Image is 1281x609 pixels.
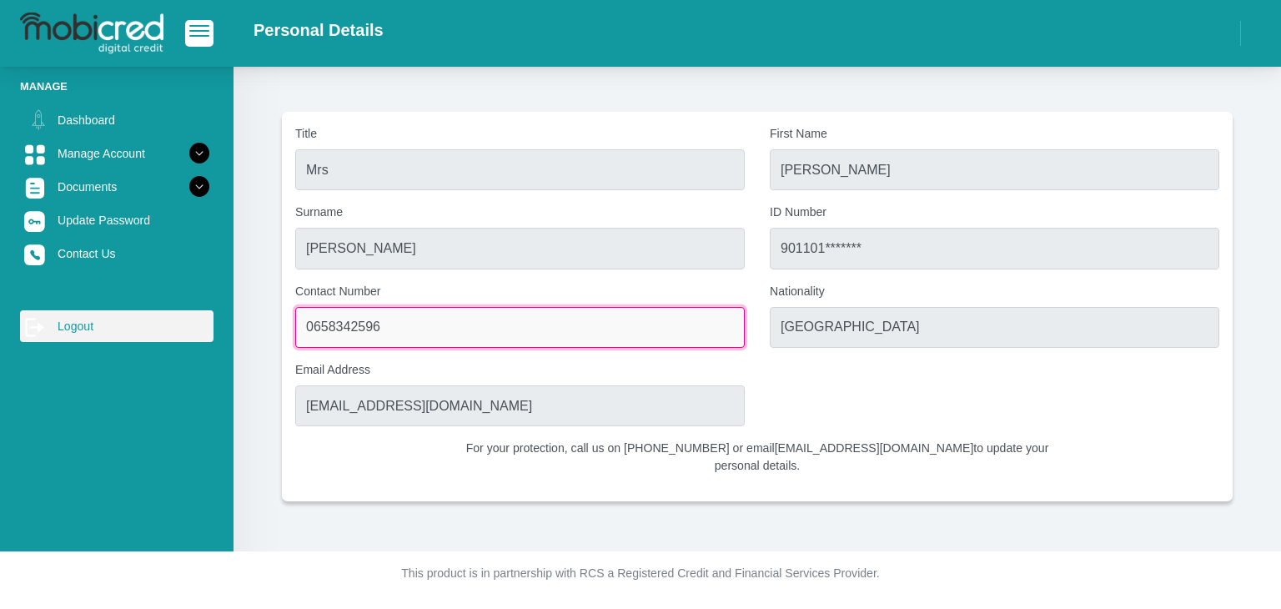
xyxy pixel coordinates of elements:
[20,171,213,203] a: Documents
[254,20,384,40] h2: Personal Details
[20,310,213,342] a: Logout
[770,228,1219,269] input: ID Number
[295,125,745,143] label: Title
[20,204,213,236] a: Update Password
[295,307,745,348] input: Contact Number
[20,104,213,136] a: Dashboard
[20,238,213,269] a: Contact Us
[295,361,745,379] label: Email Address
[178,565,1103,582] p: This product is in partnership with RCS a Registered Credit and Financial Services Provider.
[20,13,163,54] img: logo-mobicred.svg
[20,78,213,94] li: Manage
[770,307,1219,348] input: Nationality
[295,149,745,190] input: Title
[295,385,745,426] input: Email Address
[770,125,1219,143] label: First Name
[454,440,1062,475] p: For your protection, call us on [PHONE_NUMBER] or email [EMAIL_ADDRESS][DOMAIN_NAME] to update yo...
[295,283,745,300] label: Contact Number
[295,204,745,221] label: Surname
[295,228,745,269] input: Surname
[20,138,213,169] a: Manage Account
[770,204,1219,221] label: ID Number
[770,149,1219,190] input: First Name
[770,283,1219,300] label: Nationality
